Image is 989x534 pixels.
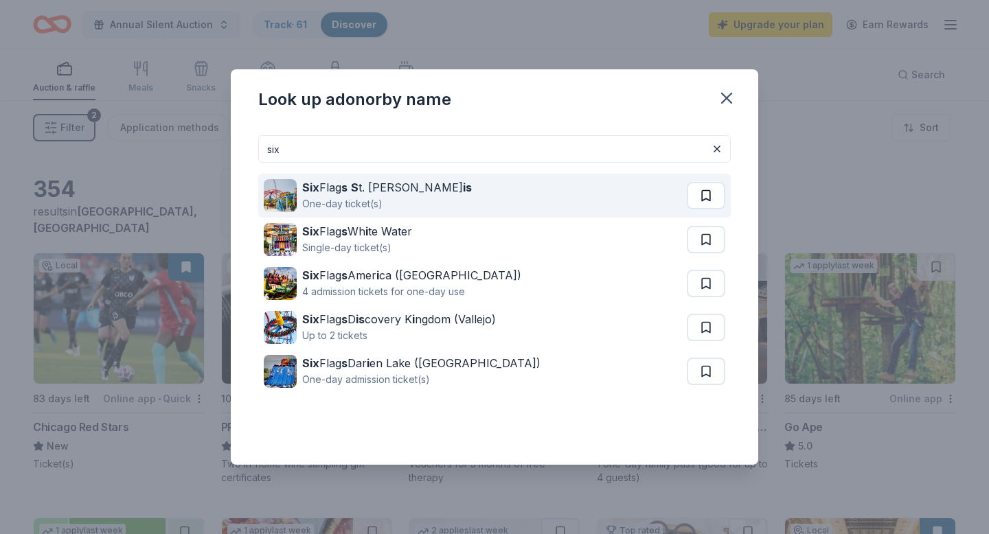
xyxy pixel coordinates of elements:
[302,179,472,196] div: Flag t. [PERSON_NAME]
[258,89,451,111] div: Look up a donor by name
[264,355,297,388] img: Image for Six Flags Darien Lake (Corfu)
[463,181,472,194] strong: is
[302,312,319,326] strong: Six
[341,356,348,370] strong: s
[367,356,370,370] strong: i
[302,355,541,371] div: Flag Dar en Lake ([GEOGRAPHIC_DATA])
[264,179,297,212] img: Image for Six Flags St. Louis
[365,224,368,238] strong: i
[302,267,521,283] div: Flag Amer ca ([GEOGRAPHIC_DATA])
[341,181,348,194] strong: s
[356,312,365,326] strong: is
[258,135,731,163] input: Search
[302,224,319,238] strong: Six
[302,181,319,194] strong: Six
[264,223,297,256] img: Image for Six Flags White Water
[264,267,297,300] img: Image for Six Flags America (Upper Marlboro)
[341,312,348,326] strong: s
[302,356,319,370] strong: Six
[264,311,297,344] img: Image for Six Flags Discovery Kingdom (Vallejo)
[302,268,319,282] strong: Six
[302,223,412,240] div: Flag Wh te Water
[341,268,348,282] strong: s
[351,181,359,194] strong: S
[412,312,415,326] strong: i
[302,327,496,344] div: Up to 2 tickets
[302,240,412,256] div: Single-day ticket(s)
[302,371,541,388] div: One-day admission ticket(s)
[302,196,472,212] div: One-day ticket(s)
[341,224,348,238] strong: s
[302,311,496,327] div: Flag D covery K ngdom (Vallejo)
[376,268,379,282] strong: i
[302,283,521,300] div: 4 admission tickets for one-day use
